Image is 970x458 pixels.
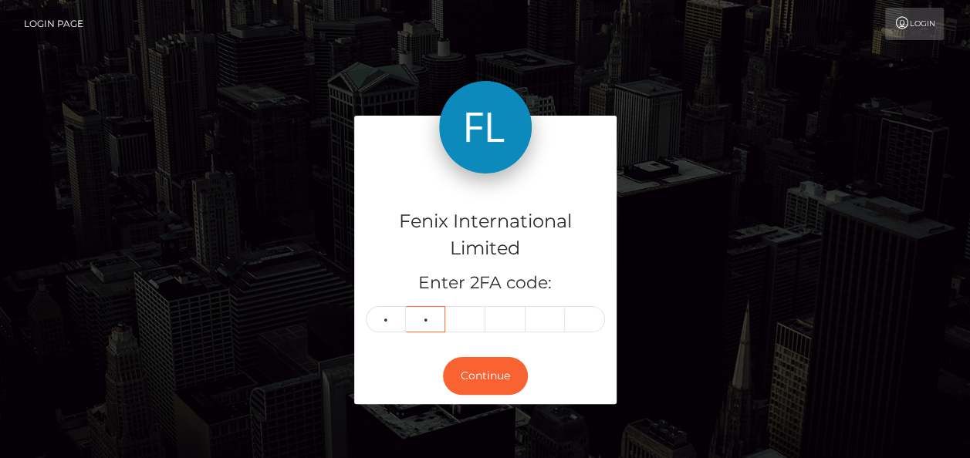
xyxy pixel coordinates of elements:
a: Login Page [24,8,83,40]
a: Login [885,8,944,40]
h4: Fenix International Limited [366,208,605,262]
img: Fenix International Limited [439,81,532,173]
button: Continue [443,357,528,395]
h5: Enter 2FA code: [366,271,605,295]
